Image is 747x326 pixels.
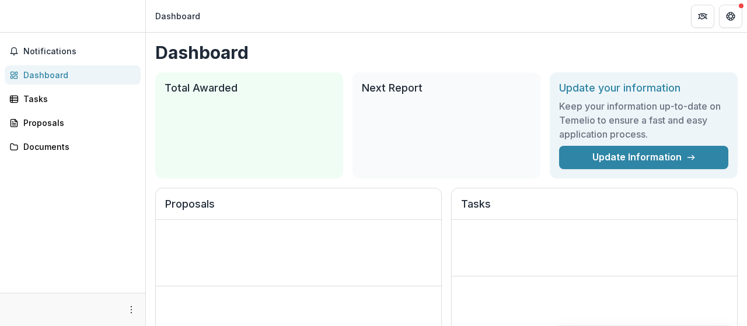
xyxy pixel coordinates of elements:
h1: Dashboard [155,42,738,63]
div: Proposals [23,117,131,129]
button: Notifications [5,42,141,61]
h2: Tasks [461,198,728,220]
h3: Keep your information up-to-date on Temelio to ensure a fast and easy application process. [559,99,728,141]
div: Tasks [23,93,131,105]
nav: breadcrumb [151,8,205,24]
a: Dashboard [5,65,141,85]
a: Proposals [5,113,141,132]
div: Documents [23,141,131,153]
div: Dashboard [23,69,131,81]
a: Tasks [5,89,141,108]
span: Notifications [23,47,136,57]
a: Update Information [559,146,728,169]
button: Partners [691,5,714,28]
h2: Total Awarded [165,82,334,94]
h2: Proposals [165,198,432,220]
button: Get Help [719,5,742,28]
h2: Next Report [362,82,531,94]
h2: Update your information [559,82,728,94]
a: Documents [5,137,141,156]
button: More [124,303,138,317]
div: Dashboard [155,10,200,22]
